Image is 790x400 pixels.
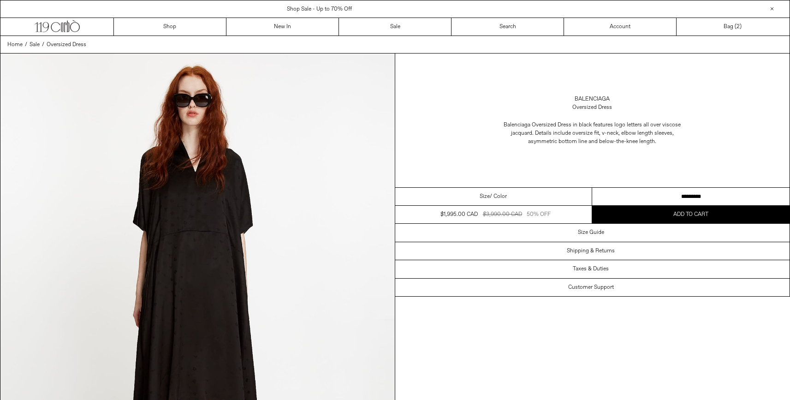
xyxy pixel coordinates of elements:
[30,41,40,48] span: Sale
[47,41,86,48] span: Oversized Dress
[226,18,339,36] a: New In
[7,41,23,48] span: Home
[480,192,490,201] span: Size
[567,248,615,254] h3: Shipping & Returns
[527,210,551,219] div: 50% OFF
[677,18,789,36] a: Bag ()
[25,41,27,49] span: /
[483,210,522,219] div: $3,990.00 CAD
[490,192,507,201] span: / Color
[568,284,614,291] h3: Customer Support
[564,18,677,36] a: Account
[578,229,604,236] h3: Size Guide
[592,206,790,223] button: Add to cart
[339,18,451,36] a: Sale
[114,18,226,36] a: Shop
[42,41,44,49] span: /
[30,41,40,49] a: Sale
[737,23,740,30] span: 2
[737,23,742,31] span: )
[673,211,708,218] span: Add to cart
[451,18,564,36] a: Search
[440,210,478,219] div: $1,995.00 CAD
[500,121,684,146] span: Balenciaga Oversized Dress in black features logo letters all over viscose jacquard. Details incl...
[7,41,23,49] a: Home
[575,95,610,103] a: Balenciaga
[47,41,86,49] a: Oversized Dress
[572,103,612,112] div: Oversized Dress
[287,6,352,13] a: Shop Sale - Up to 70% Off
[573,266,609,272] h3: Taxes & Duties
